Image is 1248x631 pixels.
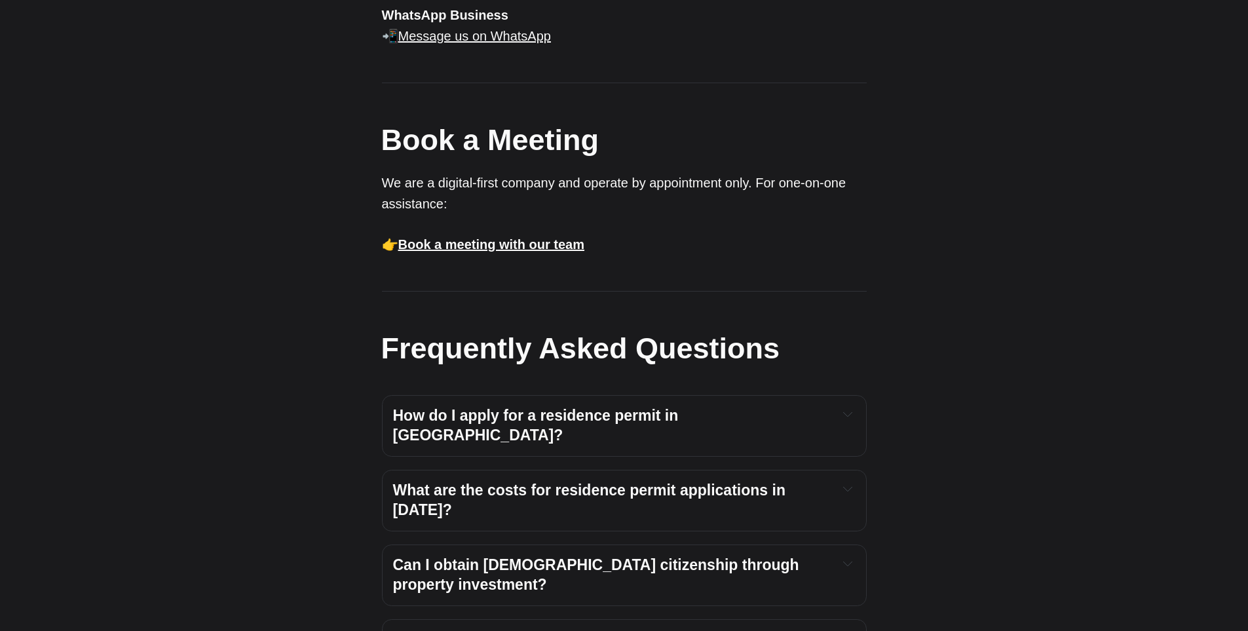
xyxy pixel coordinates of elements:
p: 👉 [382,234,867,255]
p: We are a digital-first company and operate by appointment only. For one-on-one assistance: [382,172,867,214]
button: Expand toggle to read content [841,481,856,497]
h2: Book a Meeting [381,119,866,161]
span: What are the costs for residence permit applications in [DATE]? [393,482,790,518]
button: Expand toggle to read content [841,406,856,422]
strong: WhatsApp Business [382,8,508,22]
p: 📲 [382,5,867,47]
a: Book a meeting with our team [398,237,584,252]
h2: Frequently Asked Questions [381,328,866,369]
a: Message us on WhatsApp [398,29,551,43]
span: How do I apply for a residence permit in [GEOGRAPHIC_DATA]? [393,407,683,444]
span: Can I obtain [DEMOGRAPHIC_DATA] citizenship through property investment? [393,556,804,593]
button: Expand toggle to read content [841,556,856,571]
